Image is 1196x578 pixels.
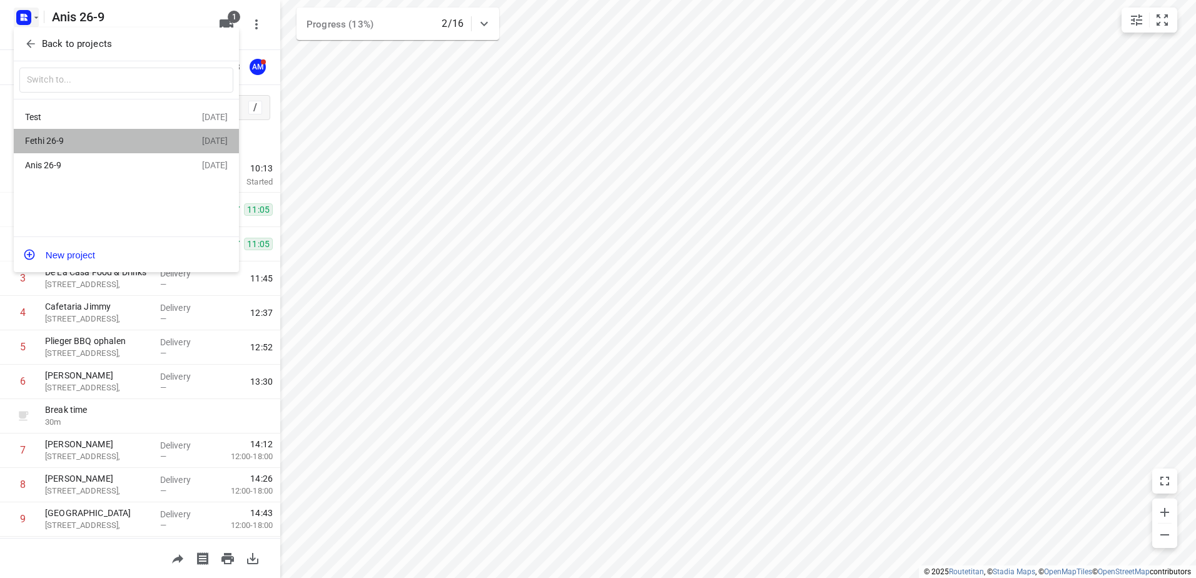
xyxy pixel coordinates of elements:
[42,37,112,51] p: Back to projects
[202,112,228,122] div: [DATE]
[14,153,239,178] div: Anis 26-9[DATE]
[14,104,239,129] div: Test[DATE]
[25,136,169,146] div: Fethi 26-9
[25,160,169,170] div: Anis 26-9
[202,136,228,146] div: [DATE]
[19,34,233,54] button: Back to projects
[14,242,239,267] button: New project
[202,160,228,170] div: [DATE]
[14,129,239,153] div: Fethi 26-9[DATE]
[25,112,169,122] div: Test
[19,68,233,93] input: Switch to...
